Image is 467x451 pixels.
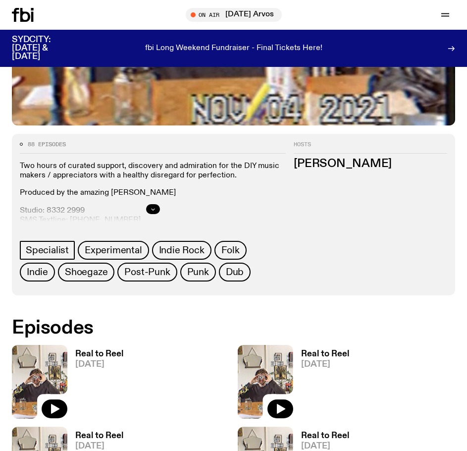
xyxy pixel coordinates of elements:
[65,267,107,278] span: Shoegaze
[214,241,247,260] a: Folk
[219,263,251,282] a: Dub
[67,350,123,419] a: Real to Reel[DATE]
[12,345,67,419] img: Jasper Craig Adams holds a vintage camera to his eye, obscuring his face. He is wearing a grey ju...
[75,432,123,440] h3: Real to Reel
[186,8,282,22] button: On Air[DATE] Arvos
[180,263,216,282] a: Punk
[26,245,69,256] span: Specialist
[301,350,349,358] h3: Real to Reel
[12,319,455,337] h2: Episodes
[58,263,114,282] a: Shoegaze
[293,350,349,419] a: Real to Reel[DATE]
[226,267,244,278] span: Dub
[75,350,123,358] h3: Real to Reel
[20,188,286,198] p: Produced by the amazing [PERSON_NAME]
[301,360,349,369] span: [DATE]
[75,442,123,451] span: [DATE]
[152,241,211,260] a: Indie Rock
[20,162,286,180] p: Two hours of curated support, discovery and admiration for the DIY music makers / appreciators wi...
[27,267,48,278] span: Indie
[238,345,293,419] img: Jasper Craig Adams holds a vintage camera to his eye, obscuring his face. He is wearing a grey ju...
[124,267,170,278] span: Post-Punk
[78,241,149,260] a: Experimental
[12,36,75,61] h3: SYDCITY: [DATE] & [DATE]
[294,159,447,169] h3: [PERSON_NAME]
[75,360,123,369] span: [DATE]
[20,263,55,282] a: Indie
[145,44,322,53] p: fbi Long Weekend Fundraiser - Final Tickets Here!
[159,245,205,256] span: Indie Rock
[20,241,75,260] a: Specialist
[117,263,177,282] a: Post-Punk
[85,245,142,256] span: Experimental
[301,432,349,440] h3: Real to Reel
[187,267,209,278] span: Punk
[294,142,447,154] h2: Hosts
[221,245,240,256] span: Folk
[301,442,349,451] span: [DATE]
[28,142,66,147] span: 88 episodes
